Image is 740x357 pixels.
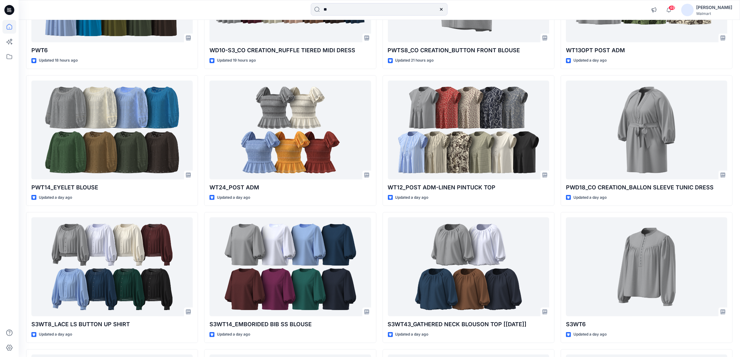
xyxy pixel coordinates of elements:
a: S3WT43_GATHERED NECK BLOUSON TOP [15-09-25] [388,217,549,316]
img: avatar [681,4,694,16]
p: WT12_POST ADM-LINEN PINTUCK TOP [388,183,549,192]
p: S3WT43_GATHERED NECK BLOUSON TOP [[DATE]] [388,320,549,329]
a: S3WT8_LACE LS BUTTON UP SHIRT [31,217,193,316]
a: PWD18_CO CREATION_BALLON SLEEVE TUNIC DRESS [566,81,727,179]
p: Updated 21 hours ago [395,57,434,64]
p: WT24_POST ADM [209,183,371,192]
a: PWT14_EYELET BLOUSE [31,81,193,179]
div: Walmart [696,11,732,16]
p: WD10-S3_CO CREATION_RUFFLE TIERED MIDI DRESS [209,46,371,55]
p: Updated a day ago [573,57,607,64]
a: WT24_POST ADM [209,81,371,179]
p: Updated a day ago [217,194,250,201]
p: Updated a day ago [395,194,429,201]
p: S3WT8_LACE LS BUTTON UP SHIRT [31,320,193,329]
p: Updated a day ago [39,194,72,201]
p: Updated a day ago [573,331,607,338]
p: Updated 19 hours ago [217,57,256,64]
a: S3WT14_EMBORIDED BIB SS BLOUSE [209,217,371,316]
p: PWT14_EYELET BLOUSE [31,183,193,192]
p: Updated a day ago [39,331,72,338]
span: 49 [669,5,675,10]
p: Updated a day ago [217,331,250,338]
p: PWTS8_CO CREATION_BUTTON FRONT BLOUSE [388,46,549,55]
p: Updated a day ago [395,331,429,338]
p: Updated a day ago [573,194,607,201]
p: S3WT6 [566,320,727,329]
p: PWT6 [31,46,193,55]
a: WT12_POST ADM-LINEN PINTUCK TOP [388,81,549,179]
p: S3WT14_EMBORIDED BIB SS BLOUSE [209,320,371,329]
p: PWD18_CO CREATION_BALLON SLEEVE TUNIC DRESS [566,183,727,192]
p: WT13OPT POST ADM [566,46,727,55]
a: S3WT6 [566,217,727,316]
p: Updated 18 hours ago [39,57,78,64]
div: [PERSON_NAME] [696,4,732,11]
